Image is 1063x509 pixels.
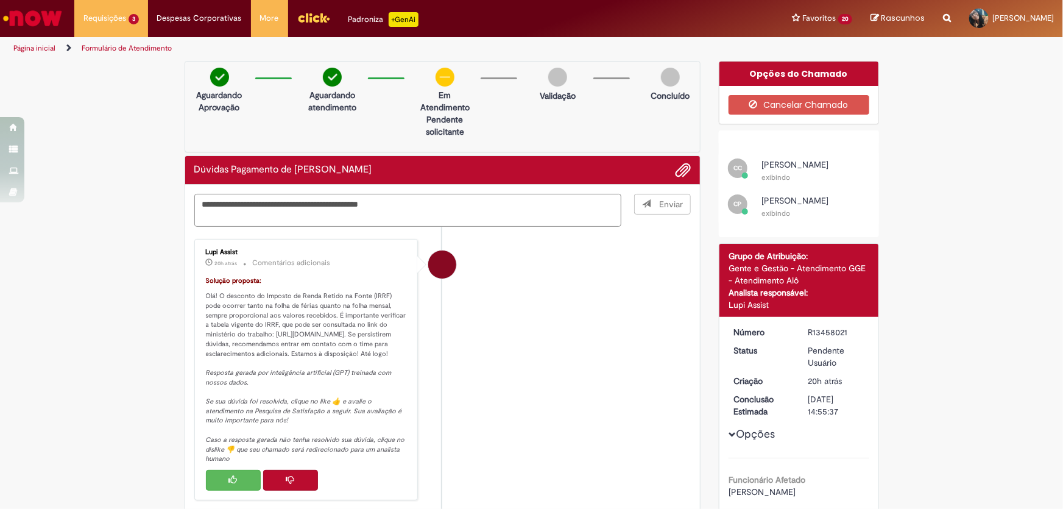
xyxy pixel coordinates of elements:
[13,43,55,53] a: Página inicial
[733,164,742,172] span: CC
[838,14,852,24] span: 20
[808,376,842,386] time: 28/08/2025 13:55:34
[719,62,878,86] div: Opções do Chamado
[808,375,865,387] div: 28/08/2025 13:55:34
[1,6,64,30] img: ServiceNow
[729,299,869,311] div: Lupi Assist
[415,89,475,113] p: Em Atendimento
[348,12,418,27] div: Padroniza
[206,368,407,463] em: Resposta gerada por inteligência artificial (GPT) treinada com nossos dados. Se sua dúvida foi re...
[194,165,372,176] h2: Dúvidas Pagamento de Salário Histórico de tíquete
[215,260,238,267] span: 20h atrás
[9,37,699,60] ul: Trilhas de página
[802,12,836,24] span: Favoritos
[206,249,409,256] div: Lupi Assist
[194,194,622,227] textarea: Digite sua mensagem aqui...
[729,262,869,287] div: Gente e Gestão - Atendimento GGE - Atendimento Alô
[83,12,126,24] span: Requisições
[724,375,799,387] dt: Criação
[415,113,475,138] p: Pendente solicitante
[540,90,576,102] p: Validação
[675,162,691,178] button: Adicionar anexos
[389,12,418,27] p: +GenAi
[206,276,262,285] font: Solução proposta:
[808,393,865,418] div: [DATE] 14:55:37
[661,68,680,87] img: img-circle-grey.png
[253,258,331,268] small: Comentários adicionais
[729,474,805,485] b: Funcionário Afetado
[157,12,242,24] span: Despesas Corporativas
[729,287,869,299] div: Analista responsável:
[729,95,869,115] button: Cancelar Chamado
[190,89,249,113] p: Aguardando Aprovação
[761,208,790,218] small: exibindo
[297,9,330,27] img: click_logo_yellow_360x200.png
[724,326,799,338] dt: Número
[303,89,362,113] p: Aguardando atendimento
[548,68,567,87] img: img-circle-grey.png
[808,376,842,386] span: 20h atrás
[215,260,238,267] time: 28/08/2025 13:55:41
[761,195,828,206] span: [PERSON_NAME]
[729,486,796,497] span: [PERSON_NAME]
[871,13,925,24] a: Rascunhos
[210,68,229,87] img: check-circle-green.png
[724,344,799,357] dt: Status
[651,90,690,102] p: Concluído
[761,159,828,170] span: [PERSON_NAME]
[323,68,342,87] img: check-circle-green.png
[82,43,172,53] a: Formulário de Atendimento
[734,200,742,208] span: CP
[761,173,790,182] small: exibindo
[129,14,139,24] span: 3
[729,250,869,262] div: Grupo de Atribuição:
[206,276,409,464] p: Olá! O desconto do Imposto de Renda Retido na Fonte (IRRF) pode ocorrer tanto na folha de férias ...
[436,68,454,87] img: circle-minus.png
[808,344,865,369] div: Pendente Usuário
[724,393,799,418] dt: Conclusão Estimada
[260,12,279,24] span: More
[881,12,925,24] span: Rascunhos
[428,251,456,279] div: Lupi Assist
[992,13,1054,23] span: [PERSON_NAME]
[808,326,865,338] div: R13458021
